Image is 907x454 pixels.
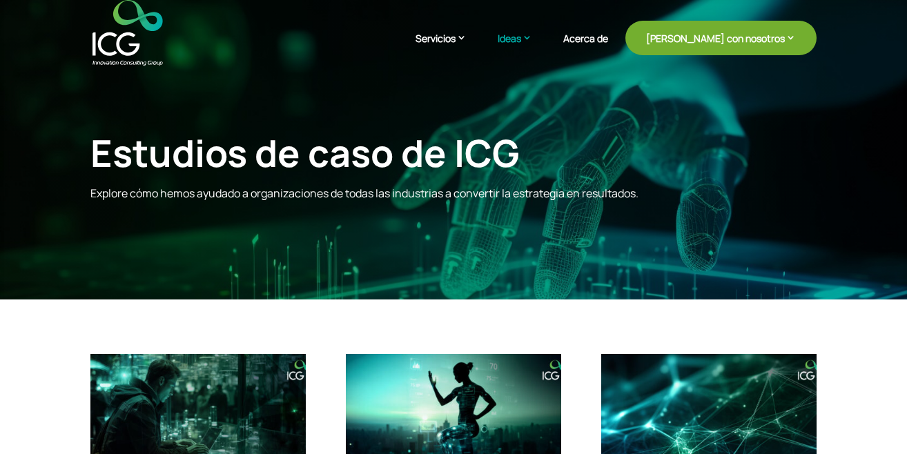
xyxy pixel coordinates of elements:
a: Servicios [416,31,480,66]
div: Estudios de caso de ICG [90,130,649,175]
a: Ideas [498,31,546,66]
a: [PERSON_NAME] con nosotros [625,21,817,55]
span: Explore cómo hemos ayudado a organizaciones de todas las industrias a convertir la estrategia en ... [90,186,638,201]
a: Acerca de [563,33,608,66]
